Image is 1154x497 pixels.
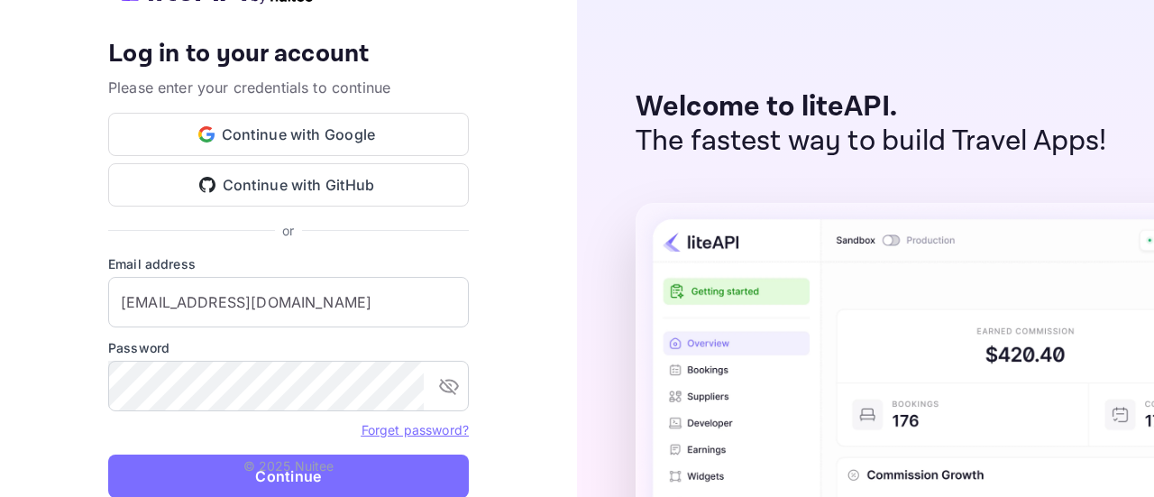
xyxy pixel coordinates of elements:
p: © 2025 Nuitee [243,456,334,475]
p: or [282,221,294,240]
label: Password [108,338,469,357]
button: Continue with GitHub [108,163,469,207]
button: toggle password visibility [431,368,467,404]
p: The fastest way to build Travel Apps! [636,124,1107,159]
a: Forget password? [362,420,469,438]
a: Forget password? [362,422,469,437]
input: Enter your email address [108,277,469,327]
label: Email address [108,254,469,273]
button: Continue with Google [108,113,469,156]
p: Welcome to liteAPI. [636,90,1107,124]
h4: Log in to your account [108,39,469,70]
p: Please enter your credentials to continue [108,77,469,98]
